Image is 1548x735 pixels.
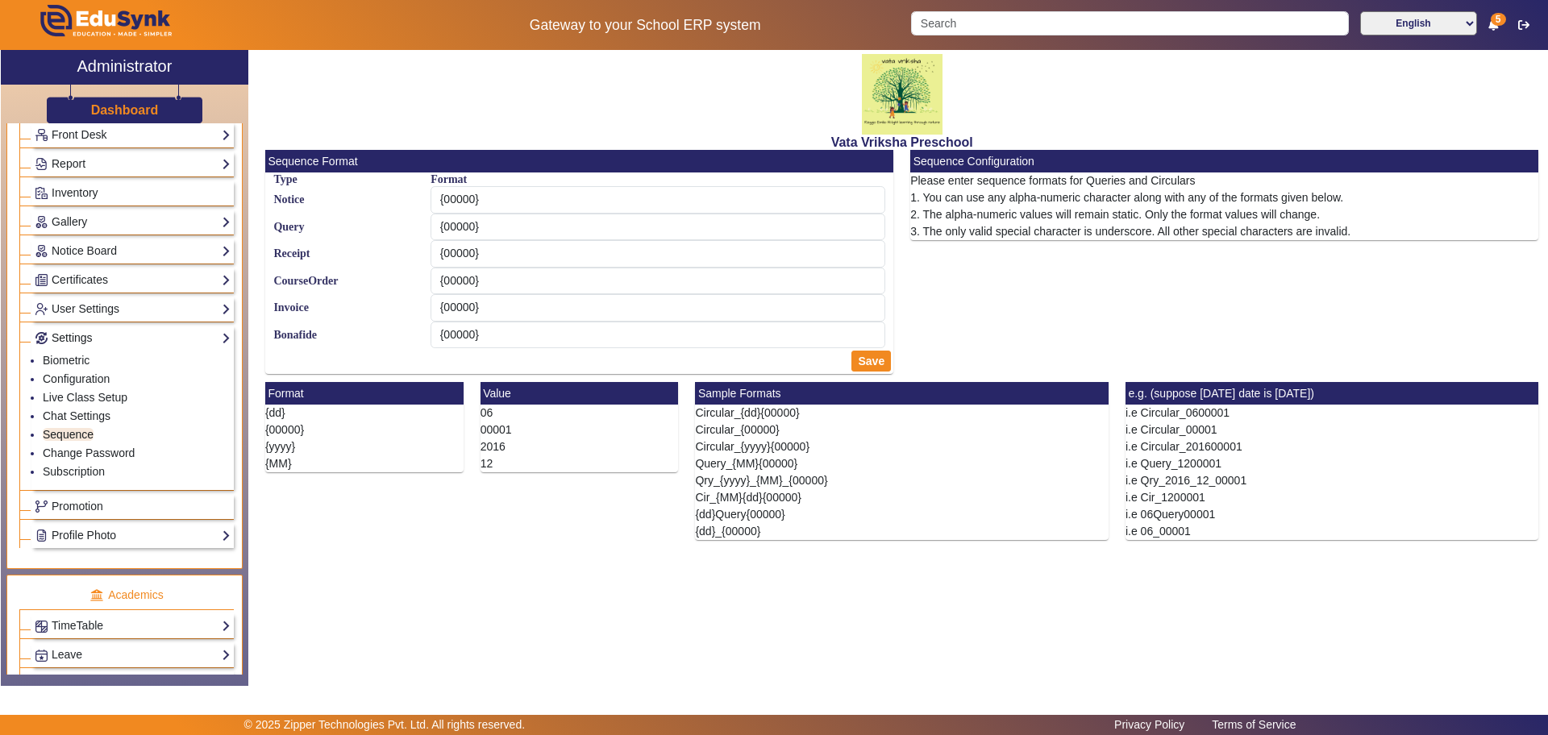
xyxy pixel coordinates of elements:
a: Biometric [43,354,89,367]
li: i.e Query_1200001 [1126,455,1539,472]
input: Search [911,11,1348,35]
li: Query_{MM}{00000} [695,455,1109,472]
h3: Dashboard [91,102,159,118]
p: 2. The alpha-numeric values will remain static. Only the format values will change. [910,206,1538,223]
li: 12 [481,455,679,472]
p: 3. The only valid special character is underscore. All other special characters are invalid. [910,223,1538,240]
label: Type [265,172,422,186]
mat-card-header: Sequence Configuration [910,150,1538,172]
li: 2016 [481,438,679,455]
mat-card-header: Sample Formats [695,382,1109,405]
a: Sequence [43,428,94,441]
li: {dd}Query{00000} [695,506,1109,523]
button: Save [851,351,891,372]
a: Administrator [1,50,248,85]
li: {yyyy} [265,438,464,455]
span: Inventory [52,186,98,199]
li: {dd}_{00000} [695,523,1109,540]
a: Configuration [43,372,110,385]
img: Inventory.png [35,187,48,199]
a: Dashboard [90,102,160,118]
img: Branchoperations.png [35,500,48,513]
li: i.e Cir_1200001 [1126,489,1539,506]
label: CourseOrder [265,268,422,295]
h2: Administrator [77,56,173,76]
p: Please enter sequence formats for Queries and Circulars [910,172,1538,189]
li: i.e 06Query00001 [1126,506,1539,523]
li: i.e 06_00001 [1126,523,1539,540]
span: 5 [1491,13,1506,26]
label: Query [265,214,422,241]
p: Academics [19,587,234,604]
li: Circular_{yyyy}{00000} [695,438,1109,455]
mat-card-header: Sequence Format [265,150,893,172]
img: academic.png [89,588,104,603]
a: Inventory [35,184,231,202]
a: Chat Settings [43,409,110,422]
label: Format [422,172,893,186]
li: i.e Circular_201600001 [1126,438,1539,455]
span: Promotion [52,500,103,513]
a: Terms of Service [1204,714,1304,735]
li: i.e Circular_00001 [1126,421,1539,438]
a: Promotion [35,497,231,516]
img: 817d6453-c4a2-41f8-ac39-e8a470f27eea [862,54,943,135]
li: {dd} [265,405,464,421]
li: Circular_{dd}{00000} [695,405,1109,421]
label: Bonafide [265,322,422,349]
a: Change Password [43,446,135,459]
h5: Gateway to your School ERP system [396,17,894,34]
p: 1. You can use any alpha-numeric character along with any of the formats given below. [910,189,1538,206]
li: {MM} [265,455,464,472]
li: {00000} [265,421,464,438]
a: Live Class Setup [43,391,127,404]
li: 06 [481,405,679,421]
label: Receipt [265,240,422,268]
a: Privacy Policy [1106,714,1192,735]
a: Subscription [43,465,105,478]
label: Notice [265,186,422,214]
li: i.e Qry_2016_12_00001 [1126,472,1539,489]
h2: Vata Vriksha Preschool [256,135,1547,150]
li: Qry_{yyyy}_{MM}_{00000} [695,472,1109,489]
label: Invoice [265,294,422,322]
li: i.e Circular_0600001 [1126,405,1539,421]
li: Cir_{MM}{dd}{00000} [695,489,1109,506]
p: © 2025 Zipper Technologies Pvt. Ltd. All rights reserved. [244,716,526,733]
li: 00001 [481,421,679,438]
mat-card-header: Format [265,382,464,405]
mat-card-header: Value [481,382,679,405]
li: Circular_{00000} [695,421,1109,438]
mat-card-header: e.g. (suppose [DATE] date is [DATE]) [1126,382,1539,405]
